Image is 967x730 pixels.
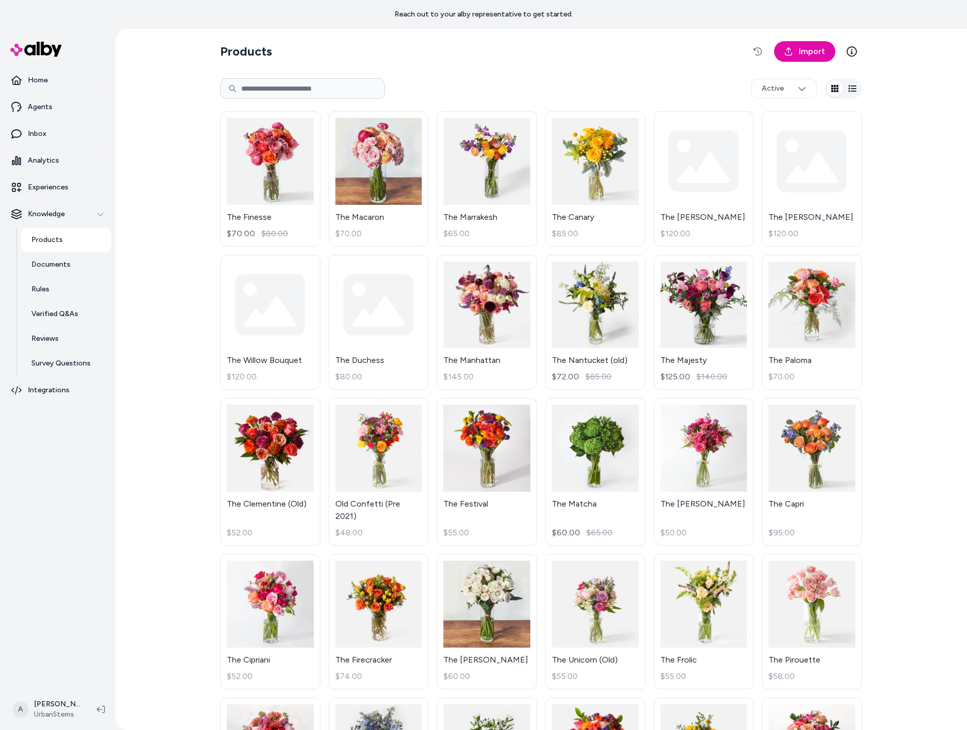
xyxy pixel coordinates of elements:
[762,554,862,689] a: The PirouetteThe Pirouette$58.00
[654,111,754,247] a: The [PERSON_NAME]$120.00
[762,255,862,390] a: The PalomaThe Paloma$70.00
[4,148,111,173] a: Analytics
[31,309,78,319] p: Verified Q&As
[28,182,68,193] p: Experiences
[28,155,59,166] p: Analytics
[4,378,111,403] a: Integrations
[437,398,537,546] a: The FestivalThe Festival$55.00
[4,95,111,119] a: Agents
[4,202,111,227] button: Knowledge
[395,9,573,20] p: Reach out to your alby representative to get started.
[28,129,46,139] p: Inbox
[545,554,646,689] a: The Unicorn (Old)The Unicorn (Old)$55.00
[220,255,320,390] a: The Willow Bouquet$120.00
[21,228,111,252] a: Products
[28,102,52,112] p: Agents
[220,111,320,247] a: The FinesseThe Finesse$70.00$80.00
[329,398,429,546] a: Old Confetti (Pre 2021)Old Confetti (Pre 2021)$48.00
[774,41,835,62] a: Import
[329,111,429,247] a: The MacaronThe Macaron$70.00
[437,255,537,390] a: The ManhattanThe Manhattan$145.00
[329,554,429,689] a: The FirecrackerThe Firecracker$74.00
[437,111,537,247] a: The MarrakeshThe Marrakesh$65.00
[31,284,49,294] p: Rules
[545,255,646,390] a: The Nantucket (old)The Nantucket (old)$72.00$85.00
[31,358,91,369] p: Survey Questions
[220,398,320,546] a: The Clementine (Old)The Clementine (Old)$52.00
[545,111,646,247] a: The CanaryThe Canary$85.00
[21,302,111,326] a: Verified Q&As
[4,68,111,93] a: Home
[545,398,646,546] a: The MatchaThe Matcha$60.00$65.00
[21,351,111,376] a: Survey Questions
[329,255,429,390] a: The Duchess$80.00
[762,398,862,546] a: The CapriThe Capri$95.00
[21,326,111,351] a: Reviews
[21,252,111,277] a: Documents
[437,554,537,689] a: The AndresThe [PERSON_NAME]$60.00
[28,75,48,85] p: Home
[654,255,754,390] a: The MajestyThe Majesty$125.00$140.00
[31,235,63,245] p: Products
[654,554,754,689] a: The FrolicThe Frolic$55.00
[4,121,111,146] a: Inbox
[799,45,825,58] span: Import
[654,398,754,546] a: The Berry BrambleThe [PERSON_NAME]$50.00
[28,385,69,395] p: Integrations
[762,111,862,247] a: The [PERSON_NAME]$120.00
[34,699,80,709] p: [PERSON_NAME]
[31,259,70,270] p: Documents
[6,693,88,726] button: A[PERSON_NAME]UrbanStems
[220,554,320,689] a: The CiprianiThe Cipriani$52.00
[31,334,59,344] p: Reviews
[34,709,80,720] span: UrbanStems
[28,209,65,219] p: Knowledge
[4,175,111,200] a: Experiences
[220,43,272,60] h2: Products
[751,79,817,98] button: Active
[21,277,111,302] a: Rules
[10,42,62,57] img: alby Logo
[12,701,29,718] span: A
